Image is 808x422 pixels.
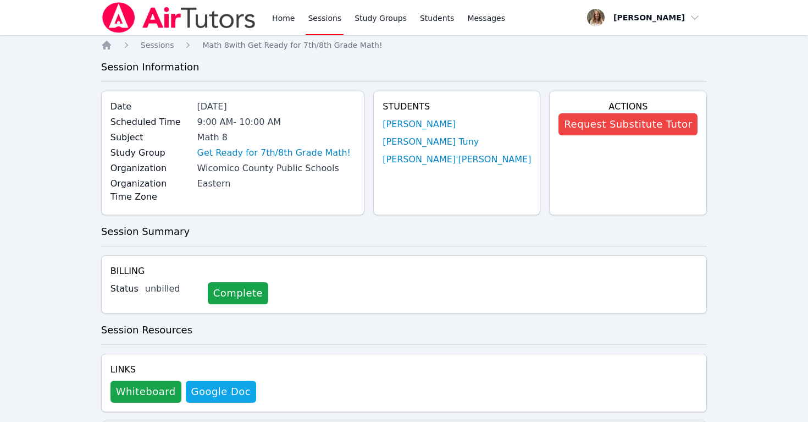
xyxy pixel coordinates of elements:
[558,113,698,135] button: Request Substitute Tutor
[208,282,268,304] a: Complete
[197,100,356,113] div: [DATE]
[197,162,356,175] div: Wicomico County Public Schools
[110,363,256,376] h4: Links
[101,59,707,75] h3: Session Information
[141,41,174,50] span: Sessions
[197,177,356,190] div: Eastern
[110,146,191,160] label: Study Group
[110,282,139,295] label: Status
[110,381,181,403] button: Whiteboard
[145,282,199,295] div: unbilled
[383,118,456,131] a: [PERSON_NAME]
[383,135,479,149] a: [PERSON_NAME] Tuny
[558,100,698,113] h4: Actions
[202,40,382,51] a: Math 8with Get Ready for 7th/8th Grade Math!
[101,40,707,51] nav: Breadcrumb
[197,146,351,160] a: Get Ready for 7th/8th Grade Math!
[383,100,531,113] h4: Students
[110,265,698,278] h4: Billing
[110,162,191,175] label: Organization
[110,116,191,129] label: Scheduled Time
[101,322,707,338] h3: Session Resources
[110,131,191,144] label: Subject
[197,131,356,144] div: Math 8
[101,224,707,239] h3: Session Summary
[197,116,356,129] div: 9:00 AM - 10:00 AM
[101,2,257,33] img: Air Tutors
[110,100,191,113] label: Date
[202,41,382,50] span: Math 8 with Get Ready for 7th/8th Grade Math!
[467,13,505,24] span: Messages
[141,40,174,51] a: Sessions
[383,153,531,166] a: [PERSON_NAME]'[PERSON_NAME]
[110,177,191,204] label: Organization Time Zone
[186,381,256,403] a: Google Doc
